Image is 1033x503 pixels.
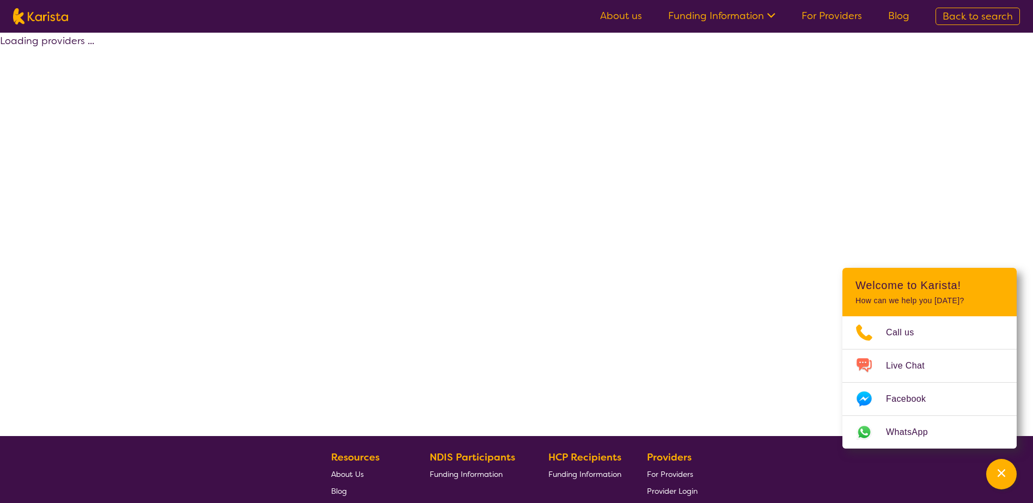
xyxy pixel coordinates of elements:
a: Blog [331,482,404,499]
img: Karista logo [13,8,68,24]
b: HCP Recipients [548,451,621,464]
span: Back to search [943,10,1013,23]
b: Providers [647,451,692,464]
span: About Us [331,469,364,479]
b: NDIS Participants [430,451,515,464]
a: Funding Information [668,9,775,22]
div: Channel Menu [842,268,1017,449]
span: WhatsApp [886,424,941,440]
a: Back to search [936,8,1020,25]
button: Channel Menu [986,459,1017,489]
a: Funding Information [548,465,621,482]
span: For Providers [647,469,693,479]
span: Funding Information [548,469,621,479]
h2: Welcome to Karista! [855,279,1004,292]
span: Blog [331,486,347,496]
span: Provider Login [647,486,698,496]
a: About us [600,9,642,22]
a: About Us [331,465,404,482]
a: Funding Information [430,465,523,482]
ul: Choose channel [842,316,1017,449]
span: Funding Information [430,469,503,479]
p: How can we help you [DATE]? [855,296,1004,305]
a: Web link opens in a new tab. [842,416,1017,449]
span: Call us [886,324,927,341]
a: Blog [888,9,909,22]
a: For Providers [802,9,862,22]
b: Resources [331,451,380,464]
a: For Providers [647,465,698,482]
span: Facebook [886,391,939,407]
span: Live Chat [886,358,938,374]
a: Provider Login [647,482,698,499]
